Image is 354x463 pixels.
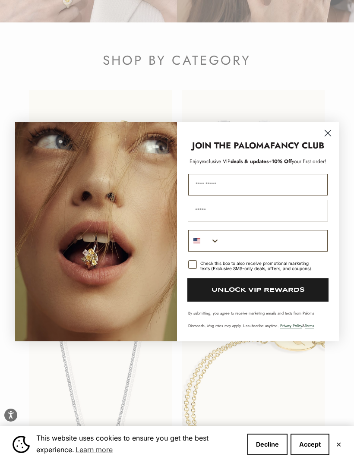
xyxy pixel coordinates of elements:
[192,139,270,152] strong: JOIN THE PALOMA
[190,157,202,165] span: Enjoy
[15,122,177,341] img: Loading...
[269,157,326,165] span: + your first order!
[270,139,324,152] strong: FANCY CLUB
[336,442,341,447] button: Close
[200,261,317,271] div: Check this box to also receive promotional marketing texts (Exclusive SMS-only deals, offers, and...
[188,310,328,328] p: By submitting, you agree to receive marketing emails and texts from Paloma Diamonds. Msg rates ma...
[202,157,269,165] span: deals & updates
[291,434,329,455] button: Accept
[202,157,231,165] span: exclusive VIP
[74,443,114,456] a: Learn more
[36,433,240,456] span: This website uses cookies to ensure you get the best experience.
[305,323,314,328] a: Terms
[189,230,220,251] button: Search Countries
[280,323,302,328] a: Privacy Policy
[247,434,288,455] button: Decline
[320,126,335,141] button: Close dialog
[188,200,328,221] input: Email
[188,174,328,195] input: First Name
[280,323,316,328] span: & .
[193,237,200,244] img: United States
[187,278,329,302] button: UNLOCK VIP REWARDS
[272,157,292,165] span: 10% Off
[13,436,30,453] img: Cookie banner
